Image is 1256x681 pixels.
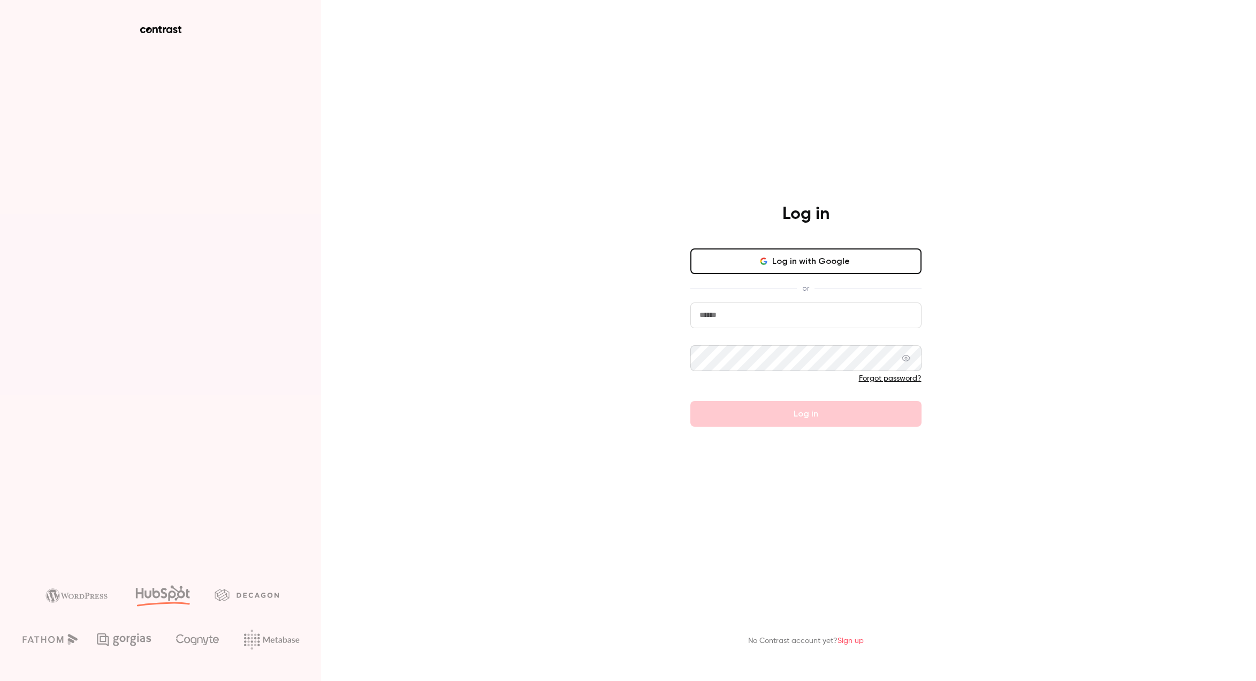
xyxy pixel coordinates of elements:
a: Forgot password? [859,375,922,382]
button: Log in with Google [690,248,922,274]
p: No Contrast account yet? [748,635,864,647]
a: Sign up [838,637,864,645]
img: decagon [215,589,279,601]
span: or [797,283,815,294]
h4: Log in [782,203,829,225]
